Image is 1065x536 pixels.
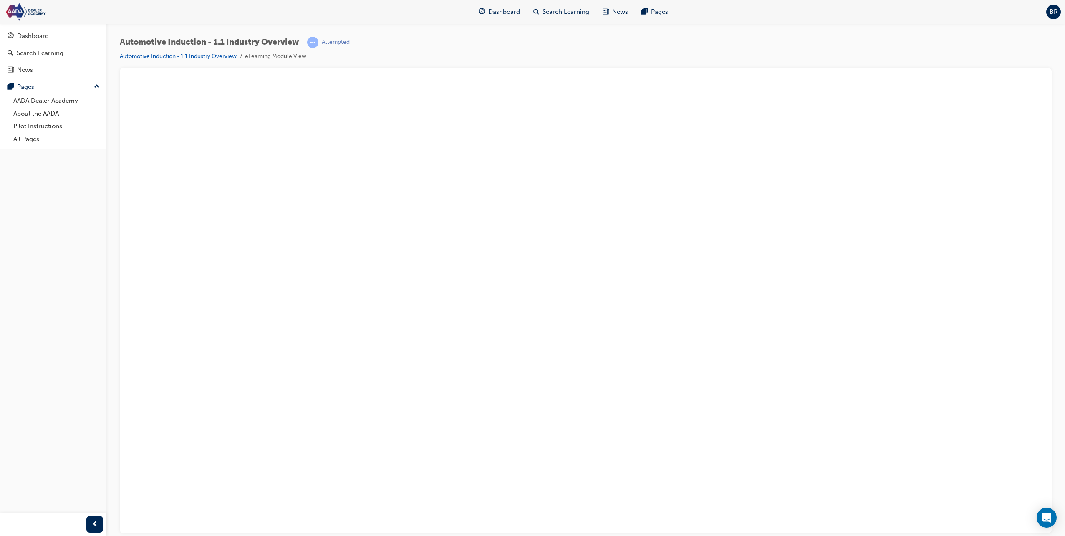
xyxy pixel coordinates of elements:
span: | [302,38,304,47]
span: Dashboard [488,7,520,17]
span: Search Learning [543,7,589,17]
a: All Pages [10,133,103,146]
span: pages-icon [641,7,648,17]
a: AADA Dealer Academy [10,94,103,107]
button: Pages [3,79,103,95]
div: Dashboard [17,31,49,41]
span: search-icon [8,50,13,57]
span: BR [1050,7,1058,17]
a: News [3,62,103,78]
a: news-iconNews [596,3,635,20]
span: pages-icon [8,83,14,91]
div: Search Learning [17,48,63,58]
div: Open Intercom Messenger [1037,508,1057,528]
span: guage-icon [479,7,485,17]
button: BR [1046,5,1061,19]
a: About the AADA [10,107,103,120]
img: Trak [4,3,100,21]
span: news-icon [8,66,14,74]
span: up-icon [94,81,100,92]
a: Dashboard [3,28,103,44]
div: Pages [17,82,34,92]
span: guage-icon [8,33,14,40]
li: eLearning Module View [245,52,306,61]
span: Automotive Induction - 1.1 Industry Overview [120,38,299,47]
span: learningRecordVerb_ATTEMPT-icon [307,37,318,48]
div: News [17,65,33,75]
span: Pages [651,7,668,17]
a: search-iconSearch Learning [527,3,596,20]
span: prev-icon [92,519,98,530]
a: pages-iconPages [635,3,675,20]
a: guage-iconDashboard [472,3,527,20]
a: Search Learning [3,46,103,61]
a: Automotive Induction - 1.1 Industry Overview [120,53,237,60]
span: search-icon [533,7,539,17]
span: News [612,7,628,17]
button: DashboardSearch LearningNews [3,27,103,79]
div: Attempted [322,38,350,46]
a: Pilot Instructions [10,120,103,133]
span: news-icon [603,7,609,17]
